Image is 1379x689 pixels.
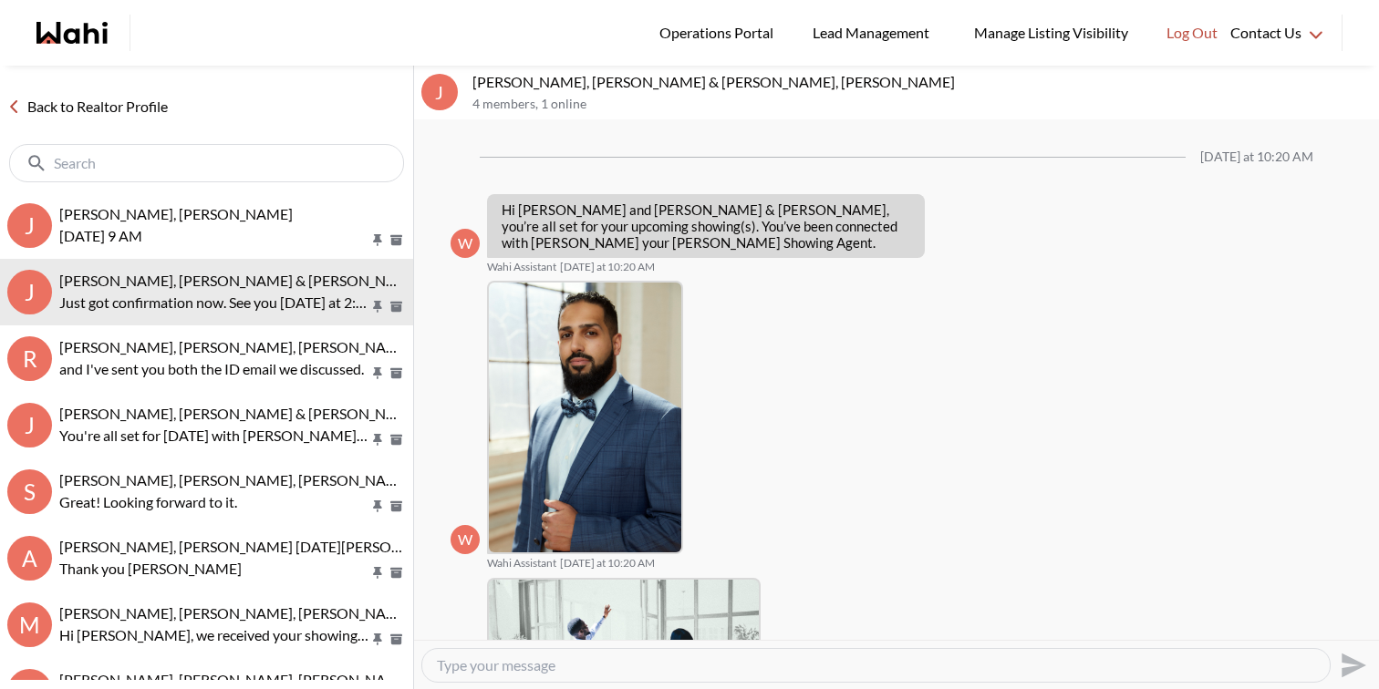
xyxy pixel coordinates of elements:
[472,97,1372,112] p: 4 members , 1 online
[7,602,52,647] div: M
[7,536,52,581] div: A
[387,632,406,647] button: Archive
[560,260,655,274] time: 2025-09-12T14:20:33.892Z
[451,525,480,554] div: W
[59,225,369,247] p: [DATE] 9 AM
[7,270,52,314] div: J
[1331,644,1372,685] button: Send
[54,154,363,172] input: Search
[560,556,655,571] time: 2025-09-12T14:20:35.058Z
[387,232,406,248] button: Archive
[369,565,386,581] button: Pin
[489,283,681,552] img: f208448eb4cce2c3.jpeg
[387,432,406,447] button: Archive
[59,671,532,688] span: [PERSON_NAME], [PERSON_NAME], [PERSON_NAME], [PERSON_NAME]
[59,538,575,555] span: [PERSON_NAME], [PERSON_NAME] [DATE][PERSON_NAME], [PERSON_NAME]
[59,292,369,314] p: Just got confirmation now. See you [DATE] at 2:30pm
[59,491,369,513] p: Great! Looking forward to it.
[369,365,386,381] button: Pin
[7,203,52,248] div: J
[659,21,780,45] span: Operations Portal
[59,425,369,447] p: You're all set for [DATE] with [PERSON_NAME]. You will see the chat with him there.
[437,656,1315,674] textarea: Type your message
[451,229,480,258] div: W
[387,299,406,314] button: Archive
[969,21,1134,45] span: Manage Listing Visibility
[7,469,52,514] div: S
[59,272,542,289] span: [PERSON_NAME], [PERSON_NAME] & [PERSON_NAME], [PERSON_NAME]
[59,338,412,355] span: [PERSON_NAME], [PERSON_NAME], [PERSON_NAME]
[472,73,1372,91] p: [PERSON_NAME], [PERSON_NAME] & [PERSON_NAME], [PERSON_NAME]
[387,565,406,581] button: Archive
[59,358,369,380] p: and I've sent you both the ID email we discussed.
[1200,149,1313,165] div: [DATE] at 10:20 AM
[59,558,369,580] p: Thank you [PERSON_NAME]
[59,471,532,488] span: [PERSON_NAME], [PERSON_NAME], [PERSON_NAME], [PERSON_NAME]
[487,260,556,274] span: Wahi Assistant
[369,499,386,514] button: Pin
[369,232,386,248] button: Pin
[36,22,108,44] a: Wahi homepage
[7,403,52,447] div: J
[421,74,458,110] div: J
[59,604,412,622] span: [PERSON_NAME], [PERSON_NAME], [PERSON_NAME]
[387,365,406,381] button: Archive
[7,336,52,381] div: R
[59,624,369,646] p: Hi [PERSON_NAME], we received your showing requests - exciting 🎉 . We will be in touch shortly.
[502,201,910,251] p: Hi [PERSON_NAME] and [PERSON_NAME] & [PERSON_NAME], you’re all set for your upcoming showing(s). ...
[369,299,386,314] button: Pin
[59,205,293,222] span: [PERSON_NAME], [PERSON_NAME]
[369,432,386,447] button: Pin
[1166,21,1218,45] span: Log Out
[387,499,406,514] button: Archive
[59,405,539,422] span: [PERSON_NAME], [PERSON_NAME] & [PERSON_NAME] [PERSON_NAME]
[487,556,556,571] span: Wahi Assistant
[813,21,936,45] span: Lead Management
[369,632,386,647] button: Pin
